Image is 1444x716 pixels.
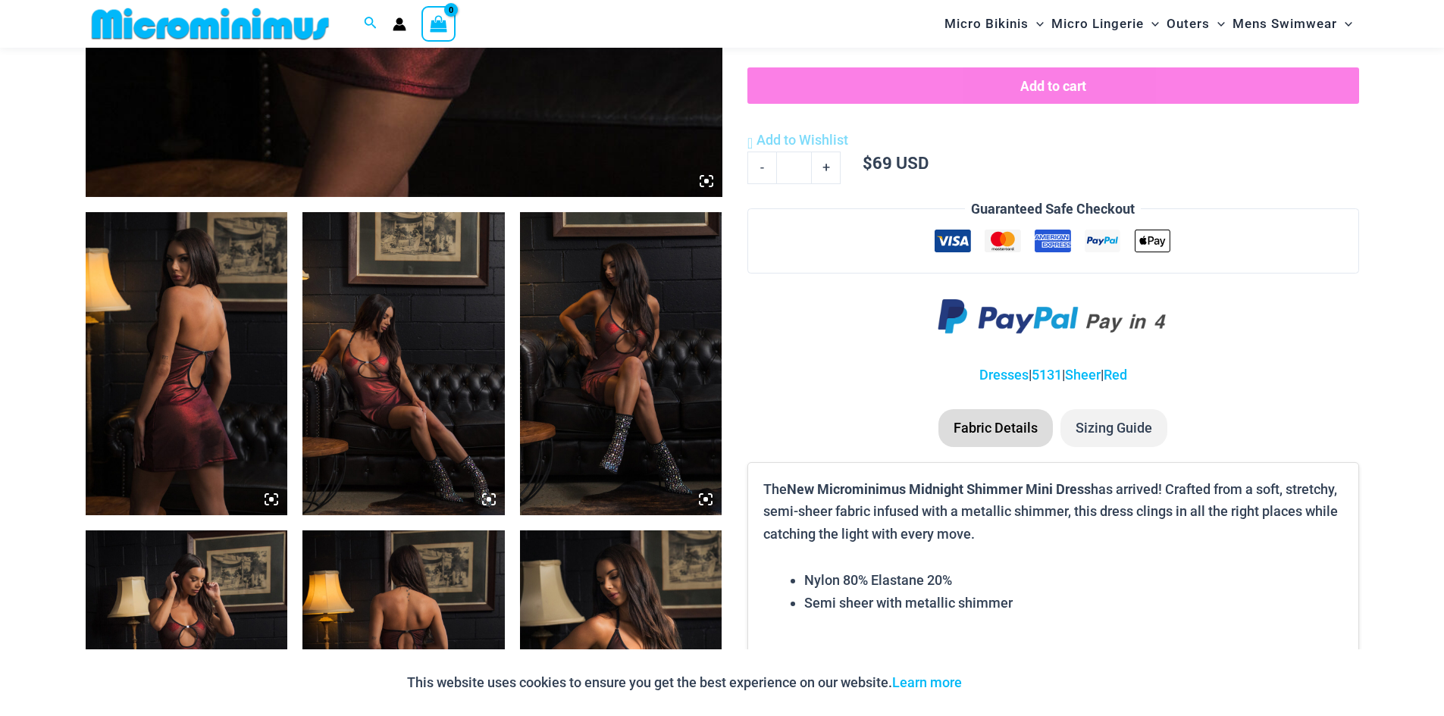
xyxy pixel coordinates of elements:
[747,129,848,152] a: Add to Wishlist
[86,7,335,41] img: MM SHOP LOGO FLAT
[1210,5,1225,43] span: Menu Toggle
[965,198,1141,220] legend: Guaranteed Safe Checkout
[393,17,406,31] a: Account icon link
[747,152,776,183] a: -
[863,152,872,174] span: $
[973,664,1038,701] button: Accept
[1048,5,1163,43] a: Micro LingerieMenu ToggleMenu Toggle
[86,212,288,515] img: Midnight Shimmer Red 5131 Dress
[1229,5,1356,43] a: Mens SwimwearMenu ToggleMenu Toggle
[1163,5,1229,43] a: OutersMenu ToggleMenu Toggle
[787,480,1091,498] b: New Microminimus Midnight Shimmer Mini Dress
[1104,367,1127,383] a: Red
[863,152,929,174] bdi: 69 USD
[938,409,1053,447] li: Fabric Details
[364,14,377,33] a: Search icon link
[938,2,1359,45] nav: Site Navigation
[944,5,1029,43] span: Micro Bikinis
[302,212,505,515] img: Midnight Shimmer Red 5131 Dress
[892,674,962,690] a: Learn more
[747,67,1358,104] button: Add to cart
[747,364,1358,386] p: | | |
[1337,5,1352,43] span: Menu Toggle
[804,592,1342,614] li: Semi sheer with metallic shimmer
[407,671,962,694] p: This website uses cookies to ensure you get the best experience on our website.
[1060,409,1167,447] li: Sizing Guide
[1032,367,1062,383] a: 5131
[1233,5,1337,43] span: Mens Swimwear
[979,367,1029,383] a: Dresses
[763,478,1342,546] p: The has arrived! Crafted from a soft, stretchy, semi-sheer fabric infused with a metallic shimmer...
[756,132,848,148] span: Add to Wishlist
[520,212,722,515] img: Midnight Shimmer Red 5131 Dress
[1051,5,1144,43] span: Micro Lingerie
[1144,5,1159,43] span: Menu Toggle
[776,152,812,183] input: Product quantity
[1029,5,1044,43] span: Menu Toggle
[941,5,1048,43] a: Micro BikinisMenu ToggleMenu Toggle
[1167,5,1210,43] span: Outers
[812,152,841,183] a: +
[804,569,1342,592] li: Nylon 80% Elastane 20%
[421,6,456,41] a: View Shopping Cart, empty
[1065,367,1101,383] a: Sheer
